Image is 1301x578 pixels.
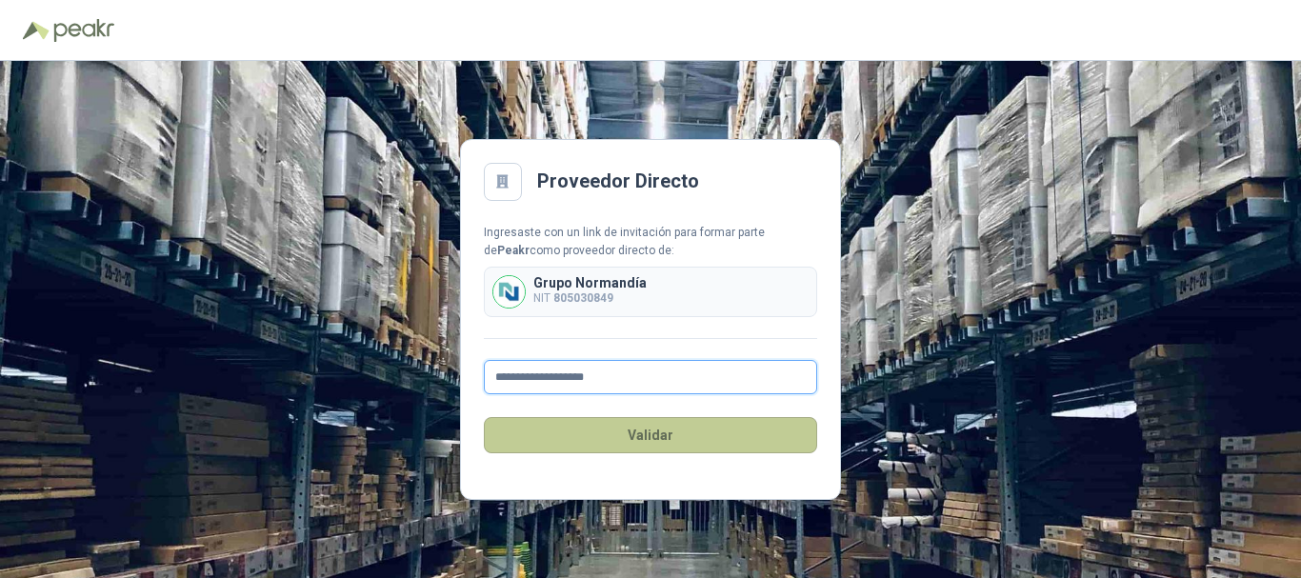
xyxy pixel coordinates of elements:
img: Peakr [53,19,114,42]
b: Peakr [497,244,530,257]
div: Ingresaste con un link de invitación para formar parte de como proveedor directo de: [484,224,817,260]
b: 805030849 [553,291,613,305]
img: Logo [23,21,50,40]
h2: Proveedor Directo [537,167,699,196]
img: Company Logo [493,276,525,308]
button: Validar [484,417,817,453]
p: NIT [533,289,647,308]
p: Grupo Normandía [533,276,647,289]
